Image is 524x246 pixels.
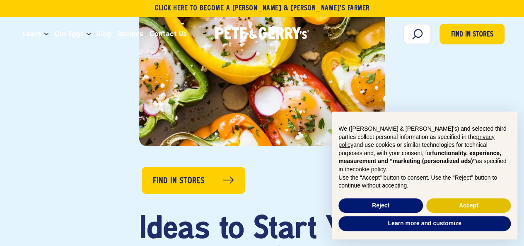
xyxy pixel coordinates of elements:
button: Accept [426,198,511,213]
a: Find in Stores [142,167,245,194]
div: Notice [325,105,524,246]
span: Learn [23,29,41,39]
p: Use the “Accept” button to consent. Use the “Reject” button to continue without accepting. [338,174,511,190]
button: Open the dropdown menu for Our Eggs [87,33,91,36]
a: Our Eggs [51,23,87,45]
span: Find in Stores [451,29,493,41]
button: Learn more and customize [338,216,511,231]
a: cookie policy [353,166,385,173]
a: Recipes [114,23,146,45]
a: Find in Stores [439,24,505,44]
span: Our Eggs [54,29,83,39]
a: Blog [93,23,114,45]
input: Search [403,24,431,44]
button: Open the dropdown menu for Learn [44,33,48,36]
a: Contact Us [146,23,190,45]
span: Blog [97,29,111,39]
button: Reject [338,198,423,213]
p: We ([PERSON_NAME] & [PERSON_NAME]'s) and selected third parties collect personal information as s... [338,125,511,174]
span: Find in Stores [153,175,205,188]
span: Contact Us [150,29,186,39]
a: Learn [19,23,44,45]
span: Recipes [118,29,143,39]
